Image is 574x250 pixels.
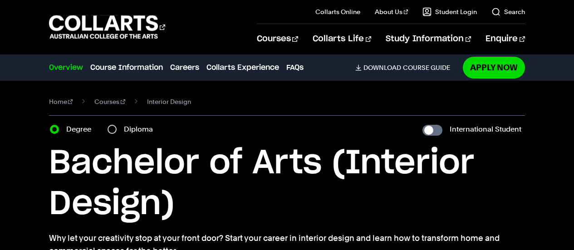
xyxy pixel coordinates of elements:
[450,123,521,136] label: International Student
[49,14,165,40] div: Go to homepage
[170,62,199,73] a: Careers
[49,62,83,73] a: Overview
[124,123,158,136] label: Diploma
[147,95,191,108] span: Interior Design
[375,7,408,16] a: About Us
[313,24,371,54] a: Collarts Life
[355,64,457,72] a: DownloadCourse Guide
[486,24,525,54] a: Enquire
[257,24,298,54] a: Courses
[286,62,304,73] a: FAQs
[386,24,471,54] a: Study Information
[49,143,525,225] h1: Bachelor of Arts (Interior Design)
[49,95,73,108] a: Home
[463,57,525,78] a: Apply Now
[66,123,97,136] label: Degree
[206,62,279,73] a: Collarts Experience
[90,62,163,73] a: Course Information
[491,7,525,16] a: Search
[315,7,360,16] a: Collarts Online
[363,64,401,72] span: Download
[422,7,477,16] a: Student Login
[94,95,125,108] a: Courses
